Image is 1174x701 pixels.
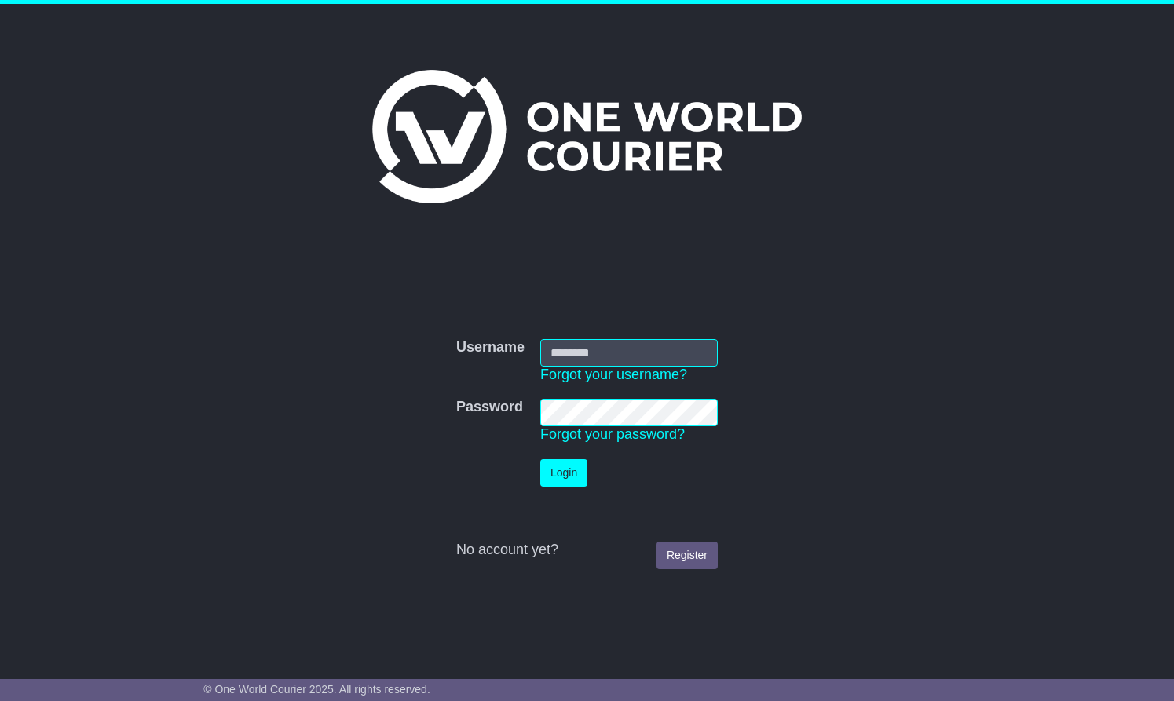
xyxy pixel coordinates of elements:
[456,542,718,559] div: No account yet?
[203,683,430,696] span: © One World Courier 2025. All rights reserved.
[540,459,587,487] button: Login
[456,399,523,416] label: Password
[540,426,685,442] a: Forgot your password?
[372,70,801,203] img: One World
[456,339,525,356] label: Username
[656,542,718,569] a: Register
[540,367,687,382] a: Forgot your username?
